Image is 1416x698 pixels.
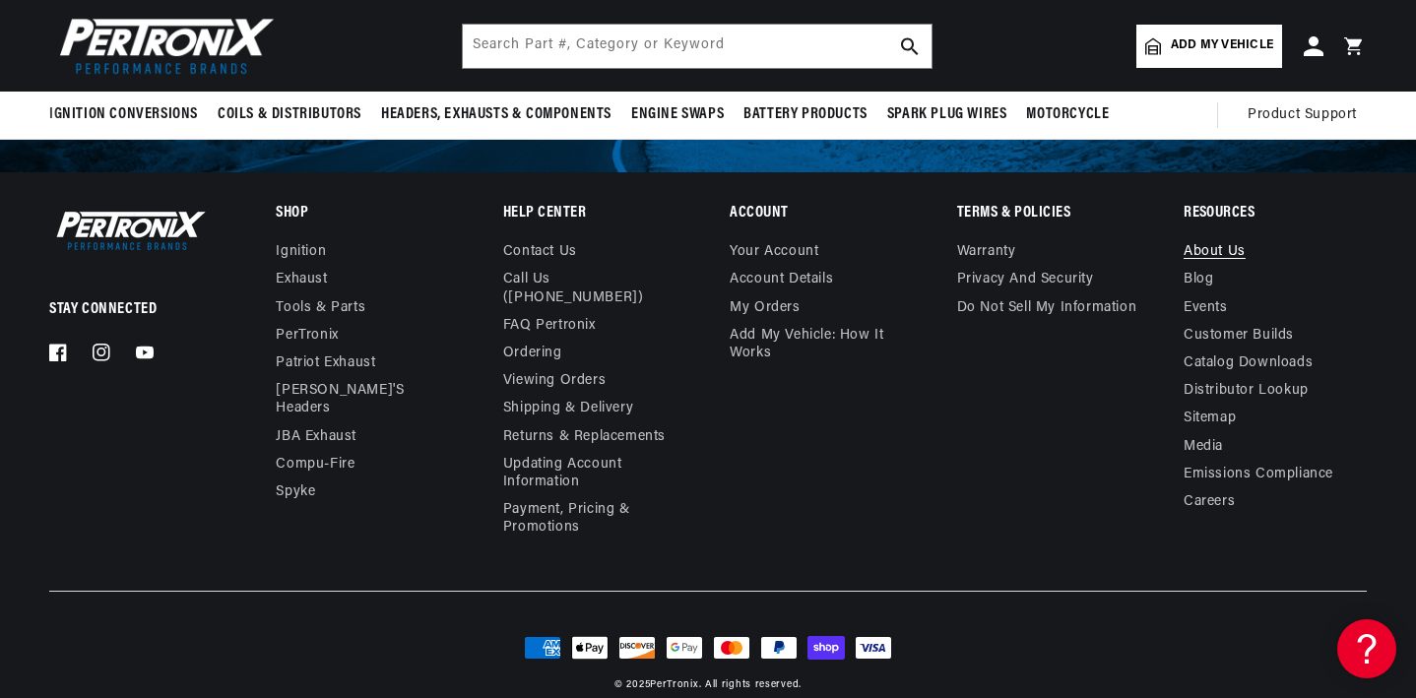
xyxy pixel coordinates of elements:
a: Events [1184,294,1228,322]
a: Returns & Replacements [503,423,666,451]
a: My orders [730,294,800,322]
a: PerTronix [276,322,338,349]
a: Do not sell my information [957,294,1137,322]
a: Tools & Parts [276,294,365,322]
a: Exhaust [276,266,327,293]
summary: Product Support [1248,92,1367,139]
summary: Spark Plug Wires [877,92,1017,138]
a: Privacy and Security [957,266,1094,293]
a: PerTronix [650,679,698,690]
small: All rights reserved. [705,679,802,690]
span: Coils & Distributors [218,104,361,125]
a: Patriot Exhaust [276,349,375,377]
span: Product Support [1248,104,1357,126]
a: Blog [1184,266,1213,293]
input: Search Part #, Category or Keyword [463,25,932,68]
summary: Coils & Distributors [208,92,371,138]
a: Emissions compliance [1184,461,1333,488]
summary: Motorcycle [1016,92,1119,138]
a: Ignition [276,243,326,266]
img: Pertronix [49,207,207,254]
span: Engine Swaps [631,104,724,125]
a: Call Us ([PHONE_NUMBER]) [503,266,671,311]
img: Pertronix [49,12,276,80]
button: search button [888,25,932,68]
summary: Battery Products [734,92,877,138]
a: Contact us [503,243,577,266]
span: Add my vehicle [1171,36,1273,55]
span: Headers, Exhausts & Components [381,104,611,125]
span: Spark Plug Wires [887,104,1007,125]
a: Careers [1184,488,1235,516]
a: Compu-Fire [276,451,354,478]
span: Ignition Conversions [49,104,198,125]
a: Account details [730,266,833,293]
summary: Headers, Exhausts & Components [371,92,621,138]
small: © 2025 . [614,679,701,690]
a: About Us [1184,243,1246,266]
span: Motorcycle [1026,104,1109,125]
summary: Engine Swaps [621,92,734,138]
a: Add My Vehicle: How It Works [730,322,912,367]
a: Distributor Lookup [1184,377,1309,405]
a: Updating Account Information [503,451,671,496]
a: Payment, Pricing & Promotions [503,496,685,541]
a: Ordering [503,340,562,367]
a: Spyke [276,478,315,506]
a: Add my vehicle [1136,25,1282,68]
a: Customer Builds [1184,322,1294,349]
a: JBA Exhaust [276,423,356,451]
a: Sitemap [1184,405,1236,432]
summary: Ignition Conversions [49,92,208,138]
a: Media [1184,433,1223,461]
a: FAQ Pertronix [503,312,596,340]
a: Shipping & Delivery [503,395,633,422]
a: [PERSON_NAME]'s Headers [276,377,443,422]
a: Your account [730,243,818,266]
a: Viewing Orders [503,367,606,395]
span: Battery Products [743,104,868,125]
a: Warranty [957,243,1016,266]
p: Stay Connected [49,299,212,320]
a: Catalog Downloads [1184,349,1313,377]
